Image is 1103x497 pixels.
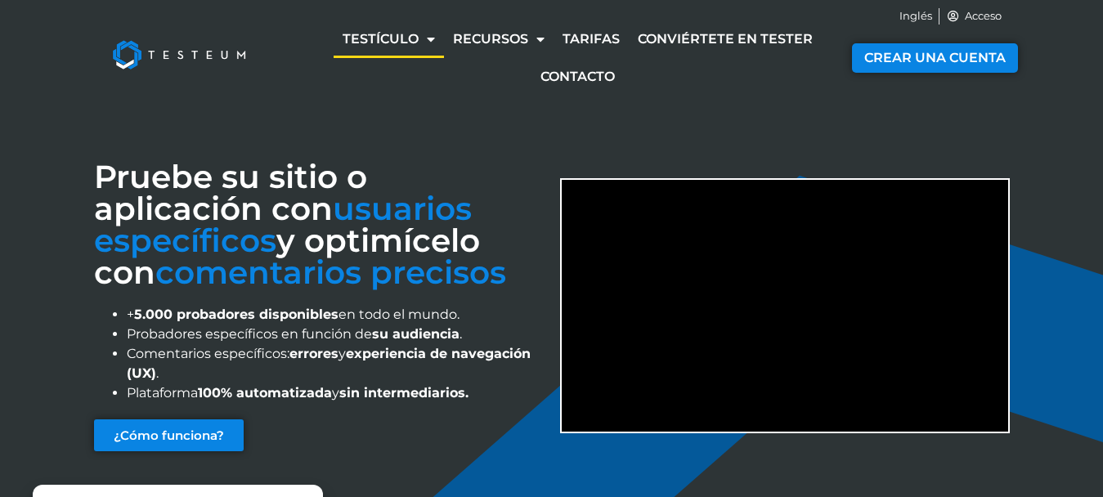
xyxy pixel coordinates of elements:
font: experiencia de navegación (UX) [127,346,531,381]
font: 5.000 probadores disponibles [134,307,339,322]
font: y [339,346,346,361]
a: CREAR UNA CUENTA [852,43,1018,73]
font: Plataforma [127,385,198,401]
font: CREAR UNA CUENTA [864,50,1006,65]
a: Testículo [334,20,444,58]
iframe: Descubra Testeum [562,180,1008,431]
font: sin intermediarios. [339,385,469,401]
font: Comentarios específicos: [127,346,289,361]
font: y [332,385,339,401]
font: Recursos [453,31,528,47]
font: . [156,365,159,381]
a: Tarifas [554,20,629,58]
font: Tarifas [563,31,620,47]
a: Inglés [899,8,932,25]
font: Contacto [540,69,615,84]
font: 100% automatizada [198,385,332,401]
font: Probadores específicos en función de [127,326,372,342]
a: Recursos [444,20,554,58]
nav: Menú [305,20,850,96]
font: Conviértete en tester [638,31,813,47]
font: comentarios precisos [155,253,506,292]
a: Conviértete en tester [629,20,822,58]
font: . [460,326,462,342]
font: Acceso [965,9,1002,22]
img: Logotipo de Testeum: aplicación para plataforma de crowdtesting [94,22,264,87]
font: ¿Cómo funciona? [114,428,224,443]
font: su audiencia [372,326,460,342]
a: Acceso [946,8,1002,25]
a: Contacto [531,58,624,96]
font: y optimícelo con [94,221,480,292]
font: Pruebe su sitio o aplicación con [94,157,367,228]
font: usuarios específicos [94,189,472,260]
font: Testículo [343,31,419,47]
font: + [127,307,134,322]
font: Inglés [899,9,932,22]
font: en todo el mundo. [339,307,460,322]
a: ¿Cómo funciona? [94,419,244,451]
font: errores [289,346,339,361]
